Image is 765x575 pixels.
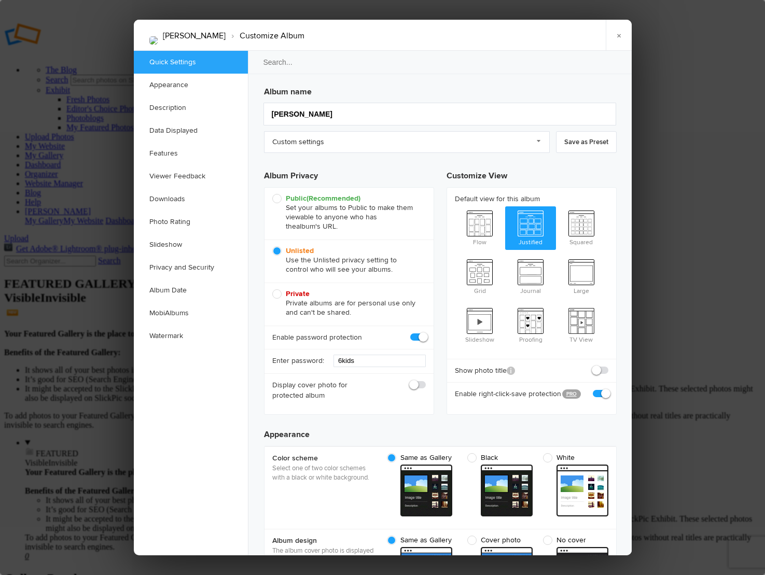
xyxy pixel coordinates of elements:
p: Select one of two color schemes with a black or white background. [272,464,376,482]
span: Squared [556,206,607,248]
b: Private [286,289,310,298]
a: Description [134,96,248,119]
img: Nikki_Grabelle01.jpg [149,36,158,45]
i: (Recommended) [307,194,360,203]
span: Flow [455,206,506,248]
span: Black [467,453,527,462]
a: Quick Settings [134,51,248,74]
b: Display cover photo for protected album [272,380,372,401]
span: White [543,453,603,462]
a: Custom settings [264,131,550,153]
span: TV View [556,304,607,345]
b: Unlisted [286,246,314,255]
li: [PERSON_NAME] [163,27,226,45]
b: Enter password: [272,356,324,366]
input: Search... [247,50,633,74]
span: album's URL. [296,222,338,231]
a: Appearance [134,74,248,96]
a: PRO [562,389,581,399]
span: Cover photo [467,536,527,545]
a: Album Date [134,279,248,302]
a: Slideshow [134,233,248,256]
span: Set your albums to Public to make them viewable to anyone who has the [272,194,421,231]
b: Show photo title [455,366,515,376]
a: Watermark [134,325,248,347]
a: Data Displayed [134,119,248,142]
span: Same as Gallery [387,536,452,545]
li: Customize Album [226,27,304,45]
a: × [606,20,632,51]
b: Enable password protection [272,332,362,343]
span: Journal [505,255,556,297]
span: Proofing [505,304,556,345]
a: Save as Preset [556,131,617,153]
span: Large [556,255,607,297]
span: Use the Unlisted privacy setting to control who will see your albums. [272,246,421,274]
b: Enable right-click-save protection [455,389,554,399]
a: Photo Rating [134,211,248,233]
b: Public [286,194,360,203]
b: Color scheme [272,453,376,464]
a: Features [134,142,248,165]
span: Slideshow [455,304,506,345]
h3: Customize View [447,161,617,187]
a: MobiAlbums [134,302,248,325]
span: Justified [505,206,556,248]
h3: Album Privacy [264,161,434,187]
a: Privacy and Security [134,256,248,279]
span: No cover [543,536,603,545]
span: Same as Gallery [387,453,452,462]
b: Album design [272,536,376,546]
b: Default view for this album [455,194,608,204]
a: Viewer Feedback [134,165,248,188]
span: Grid [455,255,506,297]
p: The album cover photo is displayed inside your album in the Gallery. [272,546,376,574]
a: Downloads [134,188,248,211]
h3: Appearance [264,420,617,441]
span: Private albums are for personal use only and can't be shared. [272,289,421,317]
h3: Album name [264,81,617,98]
